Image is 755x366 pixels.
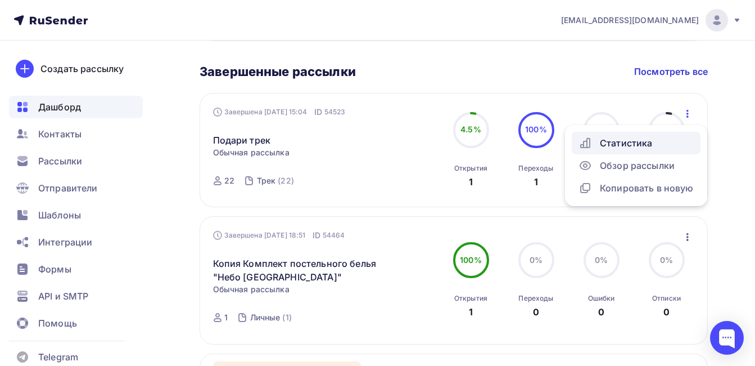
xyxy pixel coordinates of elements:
[9,204,143,226] a: Шаблоны
[249,309,293,327] a: Личные (1)
[454,164,487,173] div: Открытия
[469,305,473,319] div: 1
[38,181,98,195] span: Отправители
[282,312,291,323] div: (1)
[561,15,699,26] span: [EMAIL_ADDRESS][DOMAIN_NAME]
[9,96,143,118] a: Дашборд
[314,106,322,118] span: ID
[256,172,295,190] a: Трек (22)
[454,294,487,303] div: Открытия
[38,208,81,222] span: Шаблоны
[224,175,234,186] div: 22
[213,133,271,147] a: Подари трек
[534,175,538,189] div: 1
[38,262,71,276] span: Формы
[38,235,92,249] span: Интеграции
[250,312,281,323] div: Личные
[213,147,290,158] span: Обычная рассылка
[9,258,143,280] a: Формы
[313,230,320,241] span: ID
[213,230,345,241] div: Завершена [DATE] 18:51
[578,136,694,150] div: Статистика
[257,175,276,186] div: Трек
[663,305,670,319] div: 0
[469,175,473,189] div: 1
[38,100,81,114] span: Дашборд
[224,312,228,323] div: 1
[9,150,143,172] a: Рассылки
[38,127,82,141] span: Контакты
[588,294,615,303] div: Ошибки
[9,177,143,199] a: Отправители
[530,255,542,265] span: 0%
[595,255,608,265] span: 0%
[634,65,708,78] a: Посмотреть все
[40,62,124,75] div: Создать рассылку
[578,159,694,172] div: Обзор рассылки
[518,294,553,303] div: Переходы
[652,294,681,303] div: Отписки
[561,9,742,32] a: [EMAIL_ADDRESS][DOMAIN_NAME]
[598,305,604,319] div: 0
[200,64,356,79] h3: Завершенные рассылки
[213,257,406,284] a: Копия Комплект постельного белья "Небо [GEOGRAPHIC_DATA]"
[38,350,78,364] span: Telegram
[38,289,88,303] span: API и SMTP
[578,181,694,195] div: Копировать в новую
[460,255,482,265] span: 100%
[38,316,77,330] span: Помощь
[660,255,673,265] span: 0%
[213,284,290,295] span: Обычная рассылка
[323,230,345,241] span: 54464
[518,164,553,173] div: Переходы
[38,154,82,168] span: Рассылки
[533,305,539,319] div: 0
[460,124,481,134] span: 4.5%
[9,123,143,145] a: Контакты
[525,124,547,134] span: 100%
[213,106,346,118] div: Завершена [DATE] 15:04
[324,106,346,118] span: 54523
[278,175,294,186] div: (22)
